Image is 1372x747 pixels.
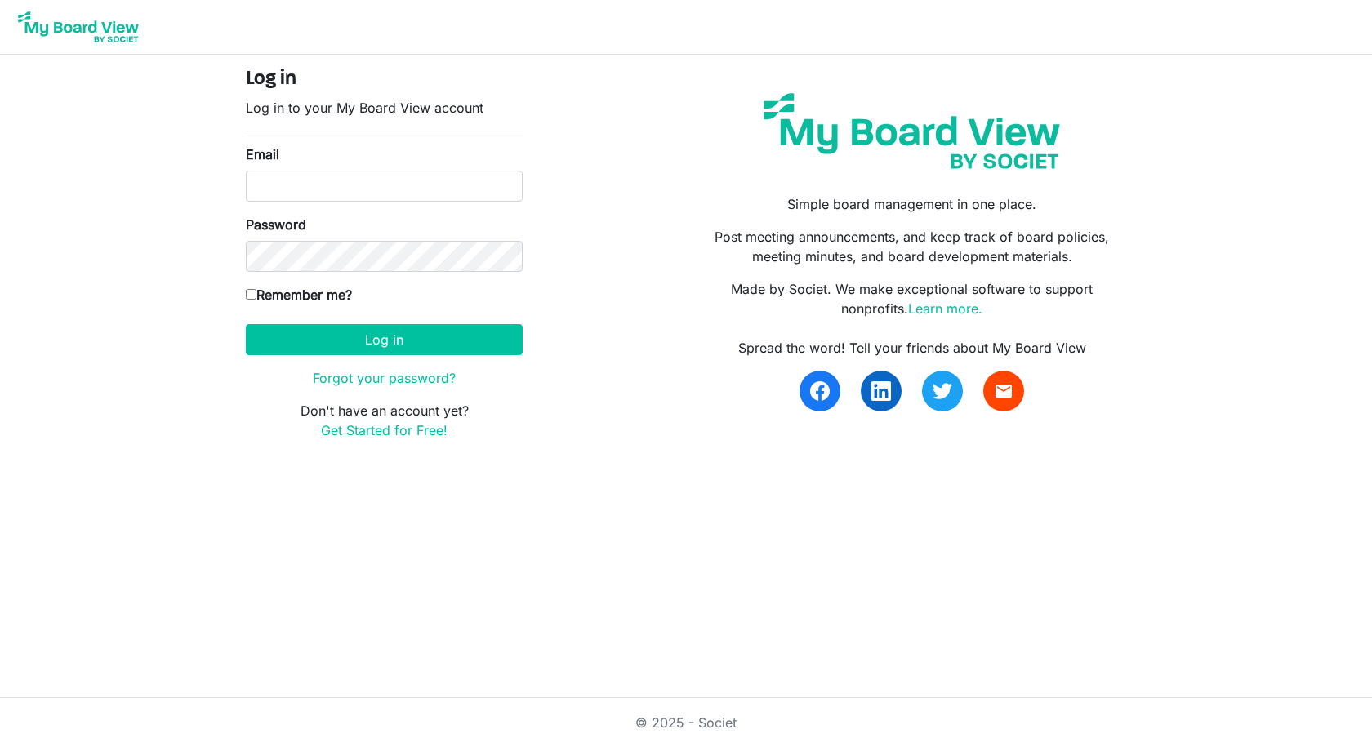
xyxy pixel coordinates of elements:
[698,338,1126,358] div: Spread the word! Tell your friends about My Board View
[246,215,306,234] label: Password
[994,381,1013,401] span: email
[933,381,952,401] img: twitter.svg
[635,714,737,731] a: © 2025 - Societ
[13,7,144,47] img: My Board View Logo
[751,81,1072,181] img: my-board-view-societ.svg
[246,285,352,305] label: Remember me?
[246,401,523,440] p: Don't have an account yet?
[871,381,891,401] img: linkedin.svg
[698,227,1126,266] p: Post meeting announcements, and keep track of board policies, meeting minutes, and board developm...
[246,324,523,355] button: Log in
[698,194,1126,214] p: Simple board management in one place.
[246,68,523,91] h4: Log in
[908,300,982,317] a: Learn more.
[698,279,1126,318] p: Made by Societ. We make exceptional software to support nonprofits.
[246,289,256,300] input: Remember me?
[983,371,1024,411] a: email
[810,381,830,401] img: facebook.svg
[321,422,448,438] a: Get Started for Free!
[246,145,279,164] label: Email
[246,98,523,118] p: Log in to your My Board View account
[313,370,456,386] a: Forgot your password?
